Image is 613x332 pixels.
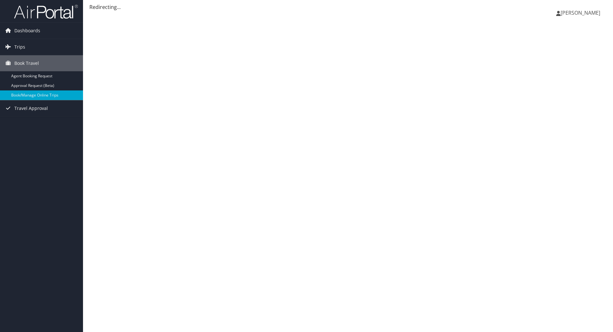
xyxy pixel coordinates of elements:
div: Redirecting... [89,3,607,11]
span: [PERSON_NAME] [561,9,600,16]
span: Trips [14,39,25,55]
a: [PERSON_NAME] [556,3,607,22]
span: Dashboards [14,23,40,39]
span: Book Travel [14,55,39,71]
img: airportal-logo.png [14,4,78,19]
span: Travel Approval [14,100,48,116]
